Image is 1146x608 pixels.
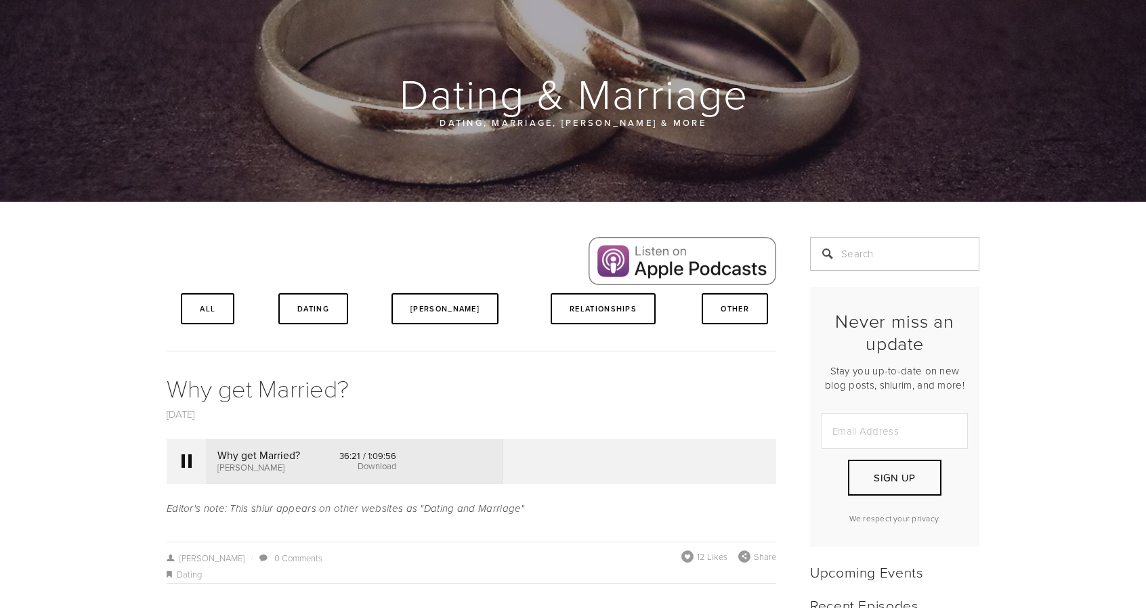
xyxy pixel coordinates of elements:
[738,550,776,563] div: Share
[181,293,234,324] a: All
[245,552,258,564] span: /
[874,471,915,485] span: Sign Up
[697,550,727,563] span: 12 Likes
[177,568,202,580] a: Dating
[702,293,768,324] a: Other
[810,237,979,271] input: Search
[167,407,195,421] a: [DATE]
[278,293,348,324] a: Dating
[167,371,349,404] a: Why get Married?
[810,563,979,580] h2: Upcoming Events
[391,293,498,324] a: [PERSON_NAME]
[822,413,968,449] input: Email Address
[274,552,322,564] a: 0 Comments
[848,460,941,496] button: Sign Up
[822,364,968,392] p: Stay you up-to-date on new blog posts, shiurim, and more!
[358,460,396,472] a: Download
[822,513,968,524] p: We respect your privacy.
[167,72,981,115] h1: Dating & Marriage
[167,552,245,564] a: [PERSON_NAME]
[822,310,968,354] h2: Never miss an update
[167,503,525,515] em: Editor's note: This shiur appears on other websites as "Dating and Marriage"
[248,115,898,130] p: Dating, Marriage, [PERSON_NAME] & More
[551,293,656,324] a: Relationships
